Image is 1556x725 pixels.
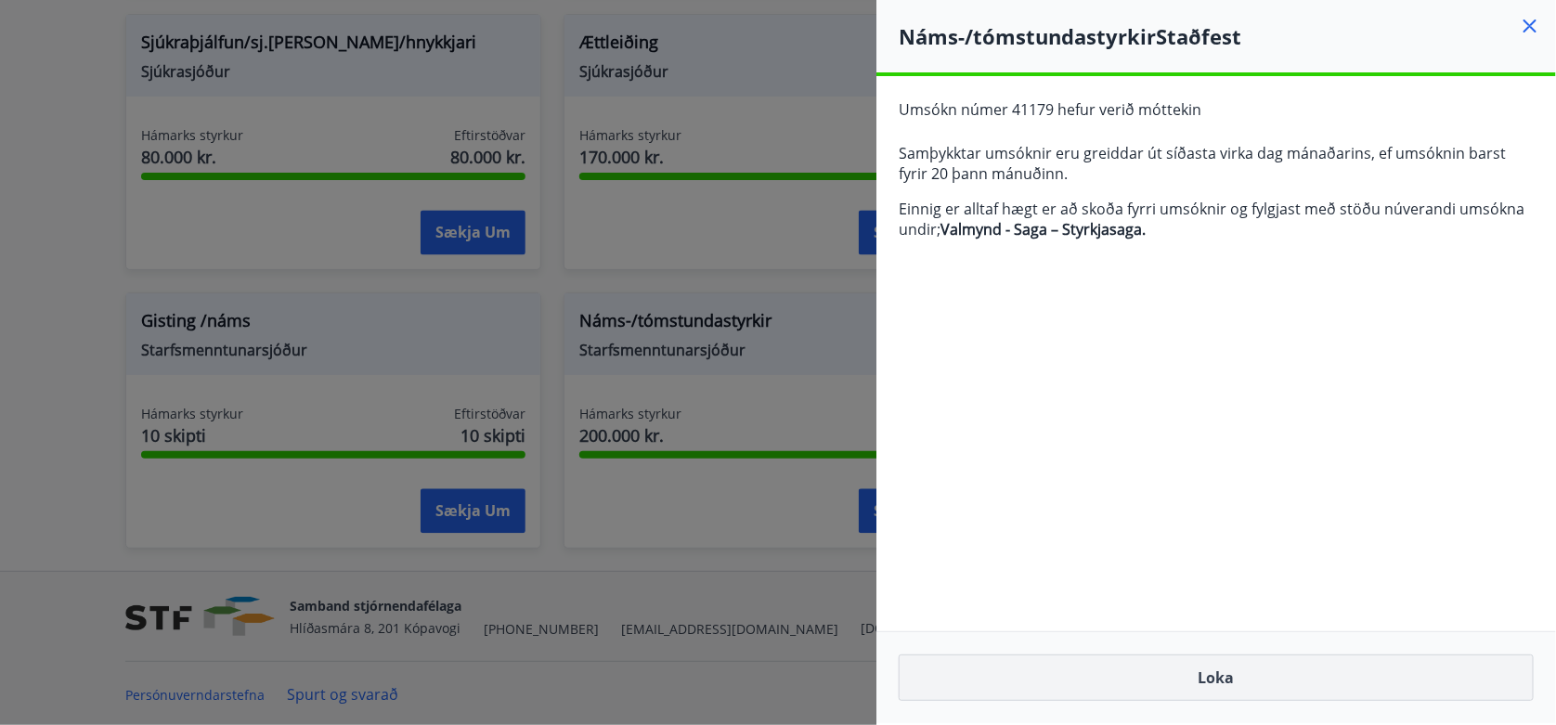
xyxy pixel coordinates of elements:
p: Samþykktar umsóknir eru greiddar út síðasta virka dag mánaðarins, ef umsóknin barst fyrir 20 þann... [899,143,1534,184]
strong: Valmynd - Saga – Styrkjasaga. [940,219,1146,240]
button: Loka [899,654,1534,701]
span: Umsókn númer 41179 hefur verið móttekin [899,99,1201,120]
p: Einnig er alltaf hægt er að skoða fyrri umsóknir og fylgjast með stöðu núverandi umsókna undir; [899,199,1534,240]
h4: Náms-/tómstundastyrkir Staðfest [899,22,1556,50]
